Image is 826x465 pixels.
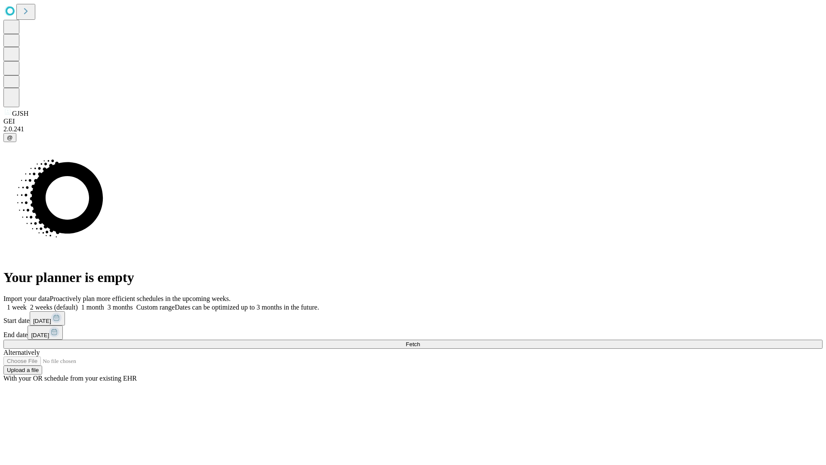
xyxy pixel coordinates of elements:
span: 1 month [81,304,104,311]
h1: Your planner is empty [3,270,823,285]
span: 2 weeks (default) [30,304,78,311]
span: @ [7,134,13,141]
span: 3 months [108,304,133,311]
span: With your OR schedule from your existing EHR [3,375,137,382]
span: [DATE] [33,318,51,324]
span: Fetch [406,341,420,347]
div: End date [3,325,823,340]
span: 1 week [7,304,27,311]
span: Alternatively [3,349,40,356]
div: 2.0.241 [3,125,823,133]
span: Import your data [3,295,50,302]
button: Fetch [3,340,823,349]
button: [DATE] [30,311,65,325]
span: GJSH [12,110,28,117]
button: Upload a file [3,366,42,375]
button: [DATE] [28,325,63,340]
button: @ [3,133,16,142]
div: Start date [3,311,823,325]
span: Custom range [136,304,175,311]
span: Dates can be optimized up to 3 months in the future. [175,304,319,311]
span: [DATE] [31,332,49,338]
div: GEI [3,118,823,125]
span: Proactively plan more efficient schedules in the upcoming weeks. [50,295,231,302]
